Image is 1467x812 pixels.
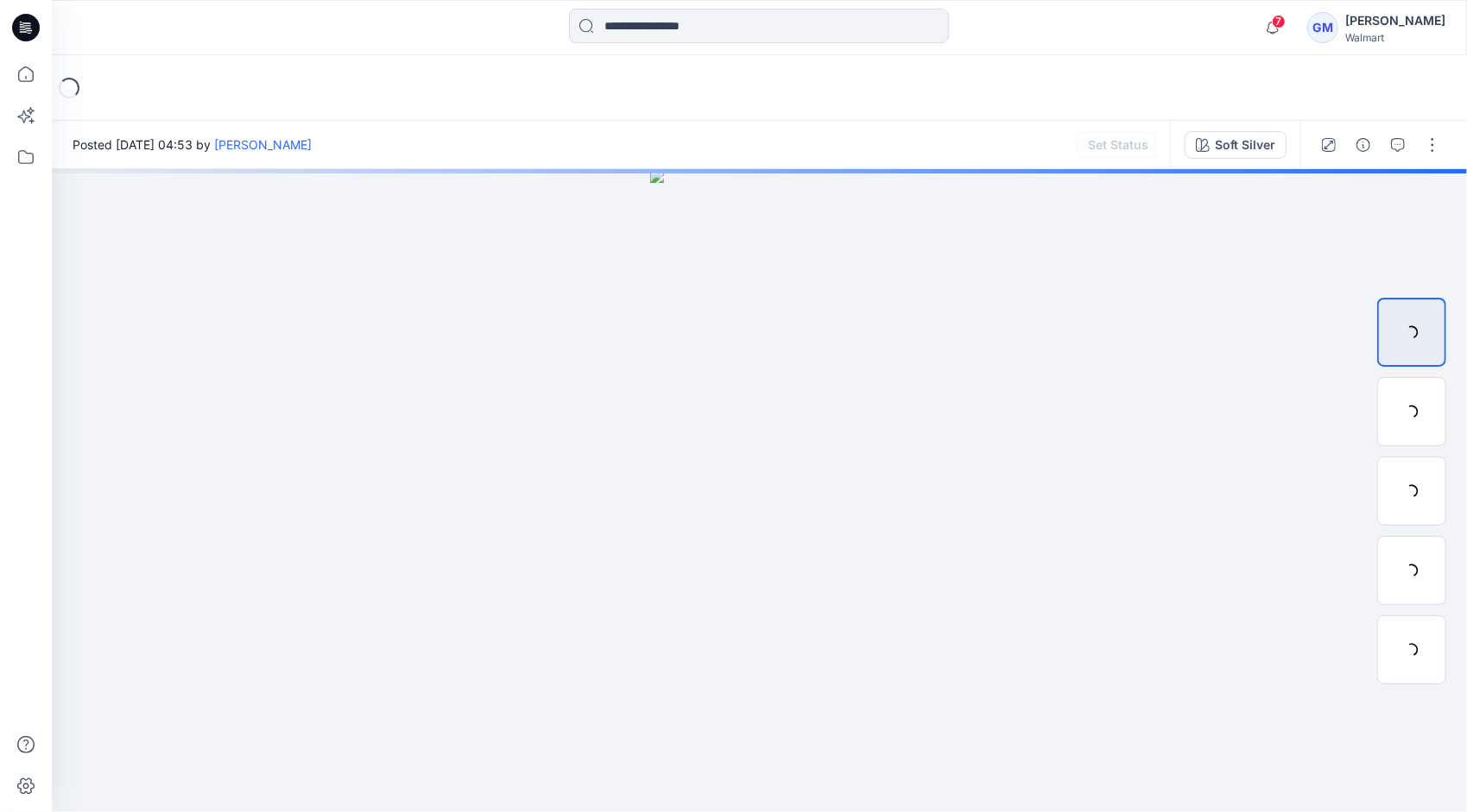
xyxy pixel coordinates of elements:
[73,135,312,154] span: Posted [DATE] 04:53 by
[1185,131,1287,159] button: Soft Silver
[1345,10,1445,31] div: [PERSON_NAME]
[1272,15,1286,28] span: 7
[214,137,312,152] a: [PERSON_NAME]
[1307,12,1338,43] div: GM
[650,169,869,812] img: eyJhbGciOiJIUzI1NiIsImtpZCI6IjAiLCJzbHQiOiJzZXMiLCJ0eXAiOiJKV1QifQ.eyJkYXRhIjp7InR5cGUiOiJzdG9yYW...
[1350,131,1377,159] button: Details
[1345,31,1445,44] div: Walmart
[1215,135,1275,154] div: Soft Silver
